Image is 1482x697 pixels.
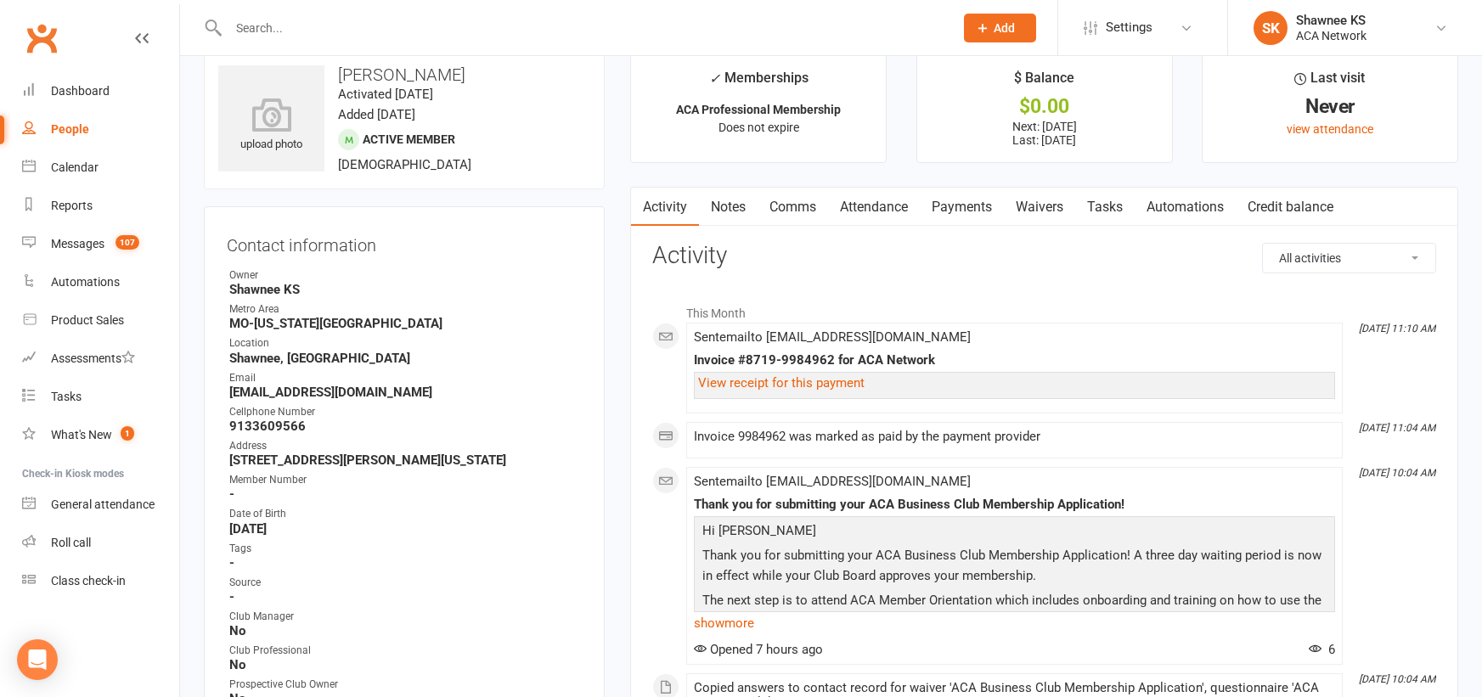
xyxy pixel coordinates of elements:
[51,84,110,98] div: Dashboard
[51,428,112,441] div: What's New
[218,98,324,154] div: upload photo
[709,67,809,98] div: Memberships
[229,472,582,488] div: Member Number
[22,562,179,600] a: Class kiosk mode
[22,187,179,225] a: Reports
[51,237,104,250] div: Messages
[22,378,179,416] a: Tasks
[22,149,179,187] a: Calendar
[51,536,91,549] div: Roll call
[1287,122,1373,136] a: view attendance
[229,335,582,351] div: Location
[229,589,582,604] strong: -
[709,70,720,87] i: ✓
[51,313,124,327] div: Product Sales
[51,122,89,136] div: People
[17,639,58,680] div: Open Intercom Messenger
[1075,188,1135,227] a: Tasks
[229,575,582,591] div: Source
[227,229,582,255] h3: Contact information
[22,263,179,301] a: Automations
[22,110,179,149] a: People
[758,188,828,227] a: Comms
[229,506,582,522] div: Date of Birth
[22,524,179,562] a: Roll call
[229,555,582,571] strong: -
[694,497,1335,512] div: Thank you for submitting your ACA Business Club Membership Application!
[229,301,582,318] div: Metro Area
[933,120,1157,147] p: Next: [DATE] Last: [DATE]
[718,121,799,134] span: Does not expire
[1359,467,1435,479] i: [DATE] 10:04 AM
[1309,642,1335,657] span: 6
[694,611,1335,635] a: show more
[964,14,1036,42] button: Add
[694,430,1335,444] div: Invoice 9984962 was marked as paid by the payment provider
[51,160,99,174] div: Calendar
[694,329,971,345] span: Sent email to [EMAIL_ADDRESS][DOMAIN_NAME]
[229,404,582,420] div: Cellphone Number
[51,275,120,289] div: Automations
[22,301,179,340] a: Product Sales
[229,623,582,638] strong: No
[1359,422,1435,434] i: [DATE] 11:04 AM
[699,188,758,227] a: Notes
[22,72,179,110] a: Dashboard
[933,98,1157,115] div: $0.00
[229,282,582,297] strong: Shawnee KS
[22,416,179,454] a: What's New1
[121,426,134,441] span: 1
[828,188,920,227] a: Attendance
[338,87,433,102] time: Activated [DATE]
[229,521,582,537] strong: [DATE]
[229,677,582,693] div: Prospective Club Owner
[1296,28,1366,43] div: ACA Network
[229,438,582,454] div: Address
[694,642,823,657] span: Opened 7 hours ago
[20,17,63,59] a: Clubworx
[218,65,590,84] h3: [PERSON_NAME]
[994,21,1015,35] span: Add
[229,385,582,400] strong: [EMAIL_ADDRESS][DOMAIN_NAME]
[698,590,1331,655] p: The next step is to attend ACA Member Orientation which includes onboarding and training on how t...
[694,474,971,489] span: Sent email to [EMAIL_ADDRESS][DOMAIN_NAME]
[1359,673,1435,685] i: [DATE] 10:04 AM
[22,486,179,524] a: General attendance kiosk mode
[51,574,126,587] div: Class check-in
[51,199,93,212] div: Reports
[22,340,179,378] a: Assessments
[51,390,82,403] div: Tasks
[1106,8,1152,47] span: Settings
[338,157,471,172] span: [DEMOGRAPHIC_DATA]
[652,295,1436,323] li: This Month
[229,370,582,386] div: Email
[1296,13,1366,28] div: Shawnee KS
[51,351,135,365] div: Assessments
[22,225,179,263] a: Messages 107
[229,657,582,672] strong: No
[116,235,139,250] span: 107
[229,419,582,434] strong: 9133609566
[1236,188,1345,227] a: Credit balance
[363,132,455,146] span: Active member
[229,452,582,468] strong: [STREET_ADDRESS][PERSON_NAME][US_STATE]
[229,609,582,625] div: Club Manager
[1004,188,1075,227] a: Waivers
[698,520,1331,545] p: Hi [PERSON_NAME]
[1135,188,1236,227] a: Automations
[631,188,699,227] a: Activity
[229,351,582,366] strong: Shawnee, [GEOGRAPHIC_DATA]
[1294,67,1365,98] div: Last visit
[698,375,865,391] a: View receipt for this payment
[229,267,582,284] div: Owner
[694,353,1335,368] div: Invoice #8719-9984962 for ACA Network
[229,486,582,502] strong: -
[1254,11,1288,45] div: SK
[1014,67,1074,98] div: $ Balance
[652,243,1436,269] h3: Activity
[1359,323,1435,334] i: [DATE] 11:10 AM
[920,188,1004,227] a: Payments
[223,16,942,40] input: Search...
[229,541,582,557] div: Tags
[676,103,841,116] strong: ACA Professional Membership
